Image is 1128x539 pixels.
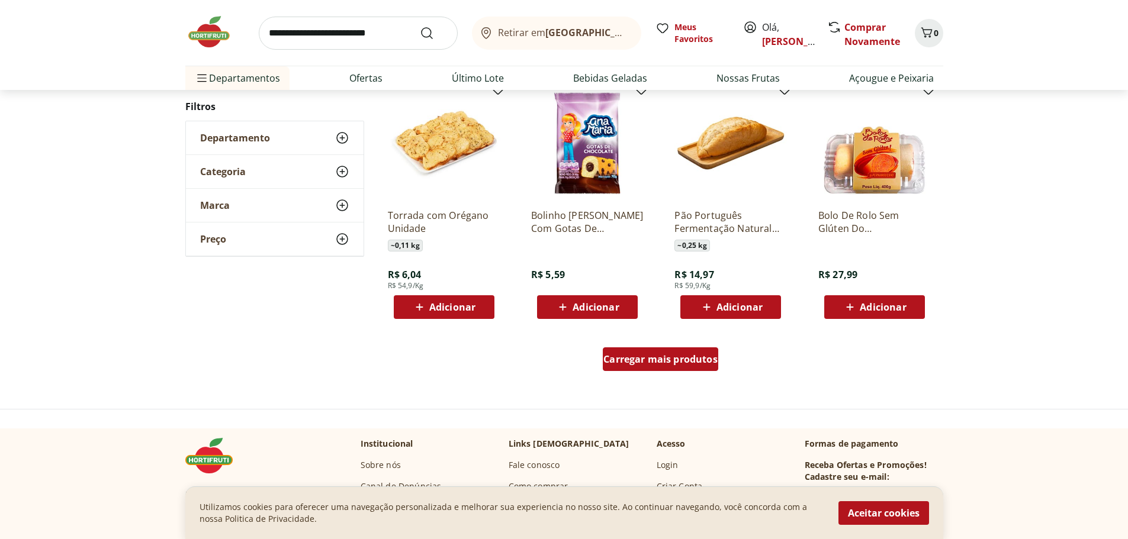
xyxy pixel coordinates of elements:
[674,21,729,45] span: Meus Favoritos
[838,501,929,525] button: Aceitar cookies
[498,27,629,38] span: Retirar em
[716,302,763,312] span: Adicionar
[394,295,494,319] button: Adicionar
[824,295,925,319] button: Adicionar
[674,240,709,251] span: ~ 0,25 kg
[509,438,629,450] p: Links [DEMOGRAPHIC_DATA]
[509,480,568,492] a: Como comprar
[452,71,504,85] a: Último Lote
[472,17,641,50] button: Retirar em[GEOGRAPHIC_DATA]/[GEOGRAPHIC_DATA]
[603,347,718,376] a: Carregar mais produtos
[388,240,423,251] span: ~ 0,11 kg
[860,302,906,312] span: Adicionar
[361,480,442,492] a: Canal de Denúncias
[186,189,364,222] button: Marca
[657,480,703,492] a: Criar Conta
[531,268,565,281] span: R$ 5,59
[200,166,246,177] span: Categoria
[674,209,787,235] a: Pão Português Fermentação Natural Natural da Terra
[805,438,943,450] p: Formas de pagamento
[915,19,943,47] button: Carrinho
[674,281,711,291] span: R$ 59,9/Kg
[805,459,927,471] h3: Receba Ofertas e Promoções!
[186,222,364,256] button: Preço
[531,87,644,199] img: Bolinho Ana Maria Com Gotas De Chocolate 70G
[361,459,401,471] a: Sobre nós
[259,17,458,50] input: search
[680,295,781,319] button: Adicionar
[818,209,931,235] a: Bolo De Rolo Sem Glúten Do Pernambucano 400G
[200,233,226,245] span: Preço
[573,71,647,85] a: Bebidas Geladas
[185,95,364,118] h2: Filtros
[657,459,679,471] a: Login
[388,281,424,291] span: R$ 54,9/Kg
[805,471,889,483] h3: Cadastre seu e-mail:
[186,121,364,154] button: Departamento
[185,438,245,473] img: Hortifruti
[186,155,364,188] button: Categoria
[361,438,413,450] p: Institucional
[531,209,644,235] a: Bolinho [PERSON_NAME] Com Gotas De Chocolate 70G
[657,438,686,450] p: Acesso
[762,35,839,48] a: [PERSON_NAME]
[185,14,245,50] img: Hortifruti
[849,71,934,85] a: Açougue e Peixaria
[844,21,900,48] a: Comprar Novamente
[818,87,931,199] img: Bolo De Rolo Sem Glúten Do Pernambucano 400G
[509,459,560,471] a: Fale conosco
[420,26,448,40] button: Submit Search
[674,87,787,199] img: Pão Português Fermentação Natural Natural da Terra
[200,501,824,525] p: Utilizamos cookies para oferecer uma navegação personalizada e melhorar sua experiencia no nosso ...
[716,71,780,85] a: Nossas Frutas
[388,87,500,199] img: Torrada com Orégano Unidade
[762,20,815,49] span: Olá,
[349,71,383,85] a: Ofertas
[195,64,280,92] span: Departamentos
[934,27,939,38] span: 0
[537,295,638,319] button: Adicionar
[388,209,500,235] a: Torrada com Orégano Unidade
[200,199,230,211] span: Marca
[200,132,270,144] span: Departamento
[603,354,718,364] span: Carregar mais produtos
[388,268,422,281] span: R$ 6,04
[818,268,857,281] span: R$ 27,99
[674,268,714,281] span: R$ 14,97
[195,64,209,92] button: Menu
[655,21,729,45] a: Meus Favoritos
[545,26,745,39] b: [GEOGRAPHIC_DATA]/[GEOGRAPHIC_DATA]
[429,302,475,312] span: Adicionar
[573,302,619,312] span: Adicionar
